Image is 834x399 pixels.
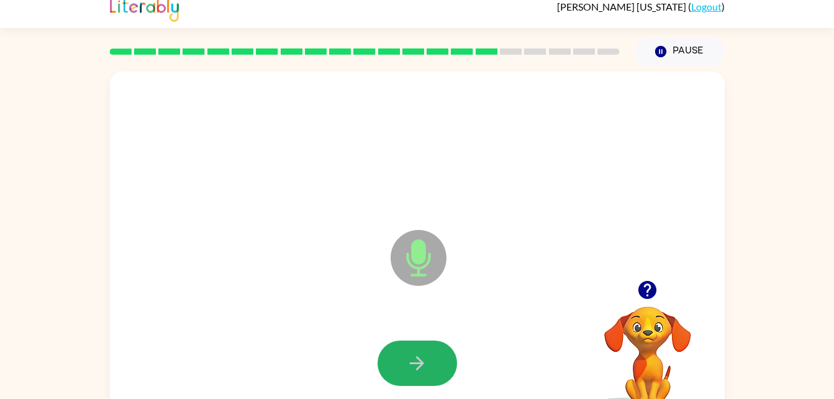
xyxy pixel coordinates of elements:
span: [PERSON_NAME] [US_STATE] [557,1,688,12]
div: ( ) [557,1,725,12]
button: Pause [635,37,725,66]
a: Logout [691,1,722,12]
